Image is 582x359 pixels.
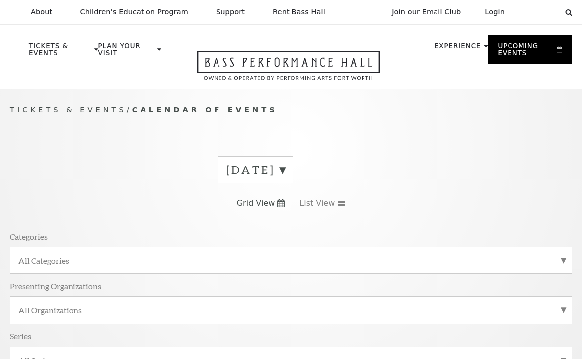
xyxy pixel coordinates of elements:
[10,331,31,341] p: Series
[29,43,92,62] p: Tickets & Events
[31,8,52,16] p: About
[10,105,127,114] span: Tickets & Events
[273,8,325,16] p: Rent Bass Hall
[98,43,155,62] p: Plan Your Visit
[299,198,335,209] span: List View
[18,255,564,266] label: All Categories
[216,8,245,16] p: Support
[10,281,101,291] p: Presenting Organizations
[18,305,564,315] label: All Organizations
[80,8,188,16] p: Children's Education Program
[435,43,481,55] p: Experience
[498,43,555,62] p: Upcoming Events
[10,231,48,242] p: Categories
[237,198,275,209] span: Grid View
[520,7,556,17] select: Select:
[226,162,285,178] label: [DATE]
[132,105,278,114] span: Calendar of Events
[10,104,572,116] p: /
